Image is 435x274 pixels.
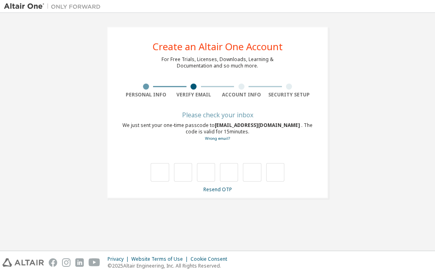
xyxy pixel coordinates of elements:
[162,56,273,69] div: For Free Trials, Licenses, Downloads, Learning & Documentation and so much more.
[131,256,191,262] div: Website Terms of Use
[153,42,283,51] div: Create an Altair One Account
[122,112,313,117] div: Please check your inbox
[122,122,313,142] div: We just sent your one-time passcode to . The code is valid for 15 minutes.
[75,258,84,267] img: linkedin.svg
[217,92,265,98] div: Account Info
[205,136,230,141] a: Go back to the registration form
[89,258,100,267] img: youtube.svg
[170,92,218,98] div: Verify Email
[203,186,232,193] a: Resend OTP
[191,256,232,262] div: Cookie Consent
[265,92,313,98] div: Security Setup
[2,258,44,267] img: altair_logo.svg
[215,122,301,129] span: [EMAIL_ADDRESS][DOMAIN_NAME]
[122,92,170,98] div: Personal Info
[4,2,105,10] img: Altair One
[62,258,70,267] img: instagram.svg
[108,256,131,262] div: Privacy
[49,258,57,267] img: facebook.svg
[108,262,232,269] p: © 2025 Altair Engineering, Inc. All Rights Reserved.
